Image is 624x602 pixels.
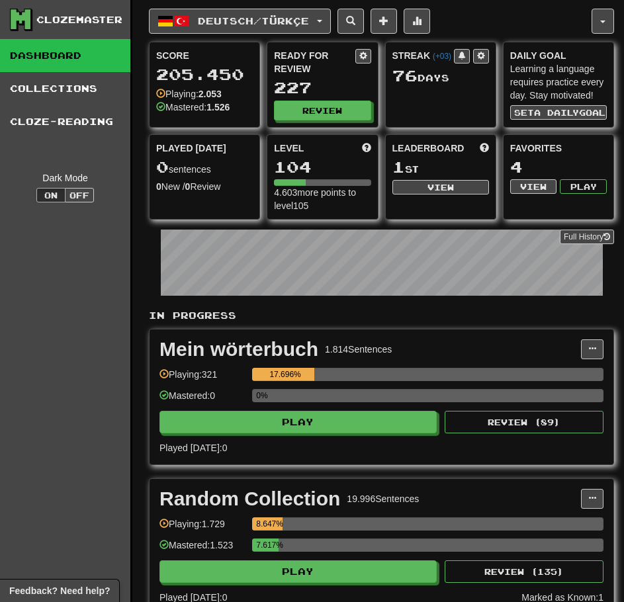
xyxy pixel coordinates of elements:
button: Off [65,188,94,202]
div: Mastered: [156,101,230,114]
a: Full History [560,230,614,244]
div: 4.603 more points to level 105 [274,186,371,212]
span: a daily [534,108,579,117]
div: Playing: 321 [159,368,245,390]
strong: 0 [156,181,161,192]
div: Random Collection [159,489,340,509]
button: Play [159,411,437,433]
span: 1 [392,157,405,176]
button: Review (89) [445,411,603,433]
div: Mein wörterbuch [159,339,318,359]
span: Level [274,142,304,155]
span: Open feedback widget [9,584,110,597]
div: Mastered: 1.523 [159,538,245,560]
span: Deutsch / Türkçe [198,15,309,26]
div: Playing: [156,87,222,101]
button: Review [274,101,371,120]
span: Leaderboard [392,142,465,155]
div: Clozemaster [36,13,122,26]
div: 104 [274,159,371,175]
div: 205.450 [156,66,253,83]
div: st [392,159,489,176]
div: Favorites [510,142,607,155]
button: Play [560,179,607,194]
button: Deutsch/Türkçe [149,9,331,34]
div: Dark Mode [10,171,120,185]
div: 1.814 Sentences [325,343,392,356]
div: Day s [392,67,489,85]
div: Daily Goal [510,49,607,62]
div: Ready for Review [274,49,355,75]
button: View [392,180,489,194]
span: Played [DATE]: 0 [159,443,227,453]
span: This week in points, UTC [480,142,489,155]
div: 17.696% [256,368,314,381]
button: Add sentence to collection [371,9,397,34]
div: 8.647% [256,517,283,531]
div: Learning a language requires practice every day. Stay motivated! [510,62,607,102]
div: Playing: 1.729 [159,517,245,539]
div: sentences [156,159,253,176]
span: Score more points to level up [362,142,371,155]
div: 4 [510,159,607,175]
strong: 2.053 [199,89,222,99]
span: 76 [392,66,418,85]
button: Review (135) [445,560,603,583]
button: Play [159,560,437,583]
button: Seta dailygoal [510,105,607,120]
strong: 1.526 [206,102,230,112]
a: (+03) [433,52,451,61]
div: 7.617% [256,538,279,552]
span: Played [DATE] [156,142,226,155]
div: Score [156,49,253,62]
div: New / Review [156,180,253,193]
div: 19.996 Sentences [347,492,419,505]
button: Search sentences [337,9,364,34]
p: In Progress [149,309,614,322]
div: Mastered: 0 [159,389,245,411]
button: On [36,188,66,202]
span: 0 [156,157,169,176]
div: Streak [392,49,454,62]
button: More stats [404,9,430,34]
div: 227 [274,79,371,96]
button: View [510,179,557,194]
strong: 0 [185,181,191,192]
